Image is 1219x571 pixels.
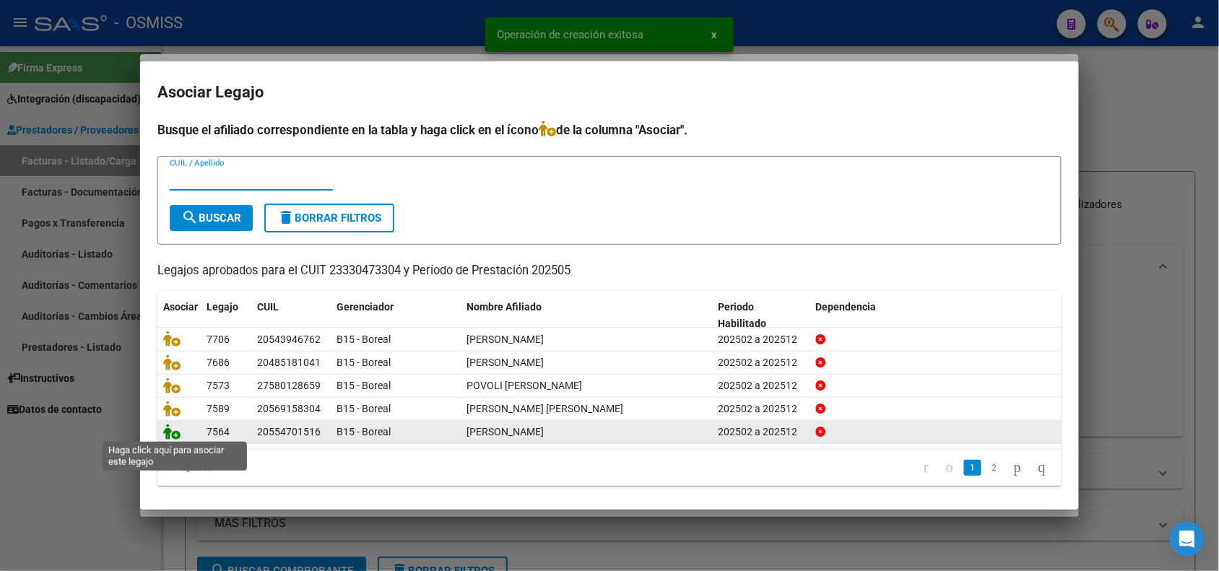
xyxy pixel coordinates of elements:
div: 27580128659 [257,378,321,394]
span: Borrar Filtros [277,212,381,225]
datatable-header-cell: Dependencia [810,292,1062,339]
mat-icon: delete [277,209,295,226]
span: 7573 [207,380,230,391]
div: 202502 a 202512 [719,354,804,371]
span: Gerenciador [337,301,394,313]
div: 7 registros [157,450,336,486]
a: go to last page [1032,460,1052,476]
span: 7589 [207,403,230,414]
span: Buscar [181,212,241,225]
span: B15 - Boreal [337,380,391,391]
a: go to first page [917,460,935,476]
div: 20543946762 [257,331,321,348]
datatable-header-cell: Legajo [201,292,251,339]
div: 20485181041 [257,354,321,371]
span: Nombre Afiliado [467,301,542,313]
mat-icon: search [181,209,199,226]
div: 20569158304 [257,401,321,417]
li: page 2 [984,456,1005,480]
span: HERRERA MATEO SANTIAGO [467,426,544,437]
span: MUÑOZ LERA LAUTARO ALEXANDER [467,357,544,368]
datatable-header-cell: Nombre Afiliado [461,292,713,339]
a: go to previous page [940,460,960,476]
span: B15 - Boreal [337,357,391,368]
span: 7564 [207,426,230,437]
datatable-header-cell: Gerenciador [331,292,461,339]
div: Open Intercom Messenger [1170,522,1205,557]
span: POVOLI SARA XIOMARA [467,380,582,391]
div: 202502 a 202512 [719,331,804,348]
button: Borrar Filtros [264,204,394,232]
a: go to next page [1007,460,1028,476]
span: 7706 [207,334,230,345]
h2: Asociar Legajo [157,79,1062,106]
span: B15 - Boreal [337,403,391,414]
datatable-header-cell: CUIL [251,292,331,339]
a: 2 [986,460,1003,476]
h4: Busque el afiliado correspondiente en la tabla y haga click en el ícono de la columna "Asociar". [157,121,1062,139]
span: Periodo Habilitado [719,301,767,329]
li: page 1 [962,456,984,480]
span: YANE GINO CAETANO [467,334,544,345]
span: CUIL [257,301,279,313]
span: 7686 [207,357,230,368]
div: 20554701516 [257,424,321,440]
span: RIVERO PALACIOS CIRO VALENTINO [467,403,623,414]
div: 202502 a 202512 [719,378,804,394]
div: 202502 a 202512 [719,401,804,417]
div: 202502 a 202512 [719,424,804,440]
span: B15 - Boreal [337,334,391,345]
datatable-header-cell: Asociar [157,292,201,339]
span: B15 - Boreal [337,426,391,437]
p: Legajos aprobados para el CUIT 23330473304 y Período de Prestación 202505 [157,262,1062,280]
a: 1 [964,460,981,476]
datatable-header-cell: Periodo Habilitado [713,292,810,339]
span: Asociar [163,301,198,313]
span: Dependencia [816,301,877,313]
button: Buscar [170,205,253,231]
span: Legajo [207,301,238,313]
